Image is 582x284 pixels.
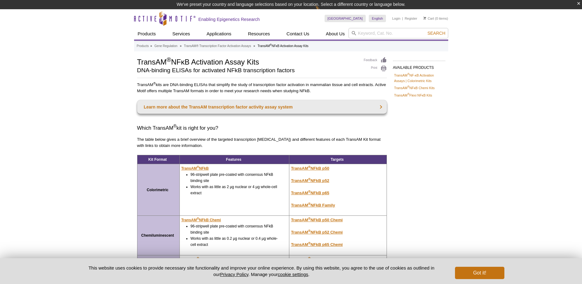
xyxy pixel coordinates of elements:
a: Contact Us [283,28,313,40]
a: TransAM® Transcription Factor Activation Assays [184,43,251,49]
strong: Chemiluminescent [141,233,174,238]
h1: TransAM NFκB Activation Assay Kits [137,57,358,66]
a: Applications [203,28,235,40]
a: Products [137,43,149,49]
sup: ® [407,73,410,76]
p: The table below gives a brief overview of the targeted transcription [MEDICAL_DATA]) and differen... [137,136,387,149]
img: Change Here [315,5,332,19]
sup: ® [197,257,199,260]
h2: DNA-binding ELISAs for activated NFkB transcription factors [137,68,358,73]
u: TransAM NFkB Family [291,203,335,207]
a: TransAM®NFκB Chemi Kits [394,85,435,91]
a: Resources [244,28,274,40]
a: TransAM®NFkB Family [291,203,335,207]
sup: ® [167,56,171,63]
li: TransAM NFκB Activation Assay Kits [257,44,308,48]
a: TransAM®NFkB p52 [291,178,329,183]
sup: ® [308,202,310,205]
li: » [180,44,182,48]
sup: ® [153,81,156,85]
sup: ® [308,241,310,245]
p: TransAM kits are DNA-binding ELISAs that simplify the study of transcription factor activation in... [137,82,387,94]
a: TransAM®Flexi NFkB p50 [291,257,339,262]
li: Works with as little as 2 µg nuclear or 4 µg whole-cell extract [191,184,281,196]
sup: ® [173,124,176,129]
sup: ® [197,165,199,169]
sup: ® [270,43,272,46]
strong: Features [226,157,241,162]
a: TransAM®NFkB Chemi [181,217,221,223]
img: Your Cart [423,17,426,20]
li: (0 items) [423,15,448,22]
a: TransAM®NFkB p50 Chemi [291,218,343,222]
button: Got it! [455,267,504,279]
button: cookie settings [278,272,308,277]
u: TransAM Flexi NFkB p50 [291,257,339,262]
sup: ® [308,177,310,181]
h3: Which TransAM kit is right for you? [137,124,387,132]
a: Products [134,28,160,40]
u: TransAM NFkB p65 [291,191,329,195]
a: Print [364,65,387,72]
h2: Enabling Epigenetics Research [198,17,260,22]
strong: Kit Format [148,157,167,162]
a: Gene Regulation [154,43,177,49]
input: Keyword, Cat. No. [349,28,448,38]
a: [GEOGRAPHIC_DATA] [325,15,366,22]
li: | [402,15,403,22]
a: TransAM®NFkB [181,165,209,172]
u: TransAM NFkB p65 Chemi [291,242,343,247]
button: Search [426,30,447,36]
a: TransAM®Flexi NFκB Kits [394,93,432,98]
a: Services [169,28,194,40]
sup: ® [308,229,310,233]
sup: ® [197,217,199,220]
a: Privacy Policy [220,272,248,277]
u: TransAM NFkB p50 [291,166,329,171]
span: Search [427,31,445,36]
p: This website uses cookies to provide necessary site functionality and improve your online experie... [78,265,445,278]
a: Login [392,16,400,21]
a: Feedback [364,57,387,64]
a: TransAM®NFkB p65 [291,191,329,195]
a: TransAM®NFkB p52 Chemi [291,230,343,235]
sup: ® [308,217,310,220]
li: 96-stripwell plate pre-coated with consensus NFkB binding site [191,223,281,235]
strong: Colorimetric [147,188,168,192]
u: TransAM NFkB Chemi [181,218,221,222]
a: About Us [322,28,349,40]
a: English [369,15,386,22]
sup: ® [308,256,310,260]
li: » [150,44,152,48]
a: TransAM®NF-κB Activation Assays | Colorimetric Kits [394,73,444,84]
u: TransAM Flexi NFkB [181,258,218,262]
a: TransAM®Flexi NFkB [181,257,218,263]
u: TransAM NFkB [181,166,209,171]
h2: AVAILABLE PRODUCTS [393,61,445,72]
li: 96-stripwell plate pre-coated with consensus NFkB binding site [191,172,281,184]
a: Cart [423,16,434,21]
li: Works with as little as 0.2 µg nuclear or 0.4 µg whole-cell extract [191,235,281,248]
sup: ® [308,189,310,193]
a: TransAM®NFkB p65 Chemi [291,242,343,247]
sup: ® [308,165,310,169]
a: Learn more about the TransAM transcription factor activity assay system [137,100,387,114]
sup: ® [407,93,410,96]
strong: Targets [331,157,344,162]
li: » [253,44,255,48]
u: TransAM NFkB p52 Chemi [291,230,343,235]
u: TransAM NFkB p50 Chemi [291,218,343,222]
sup: ® [407,85,410,89]
a: Register [405,16,417,21]
u: TransAM NFkB p52 [291,178,329,183]
a: TransAM®NFkB p50 [291,166,329,171]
